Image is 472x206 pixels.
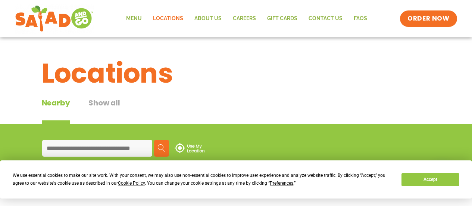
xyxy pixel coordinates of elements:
[42,97,139,124] div: Tabbed content
[15,4,94,34] img: new-SAG-logo-768×292
[348,10,373,27] a: FAQs
[189,10,227,27] a: About Us
[88,97,120,124] button: Show all
[262,10,303,27] a: GIFT CARDS
[401,173,459,186] button: Accept
[147,10,189,27] a: Locations
[227,10,262,27] a: Careers
[42,97,70,124] div: Nearby
[121,10,147,27] a: Menu
[158,144,165,152] img: search.svg
[118,181,145,186] span: Cookie Policy
[407,14,449,23] span: ORDER NOW
[42,53,431,93] h1: Locations
[175,143,204,153] img: use-location.svg
[121,10,373,27] nav: Menu
[400,10,457,27] a: ORDER NOW
[13,172,393,187] div: We use essential cookies to make our site work. With your consent, we may also use non-essential ...
[303,10,348,27] a: Contact Us
[270,181,293,186] span: Preferences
